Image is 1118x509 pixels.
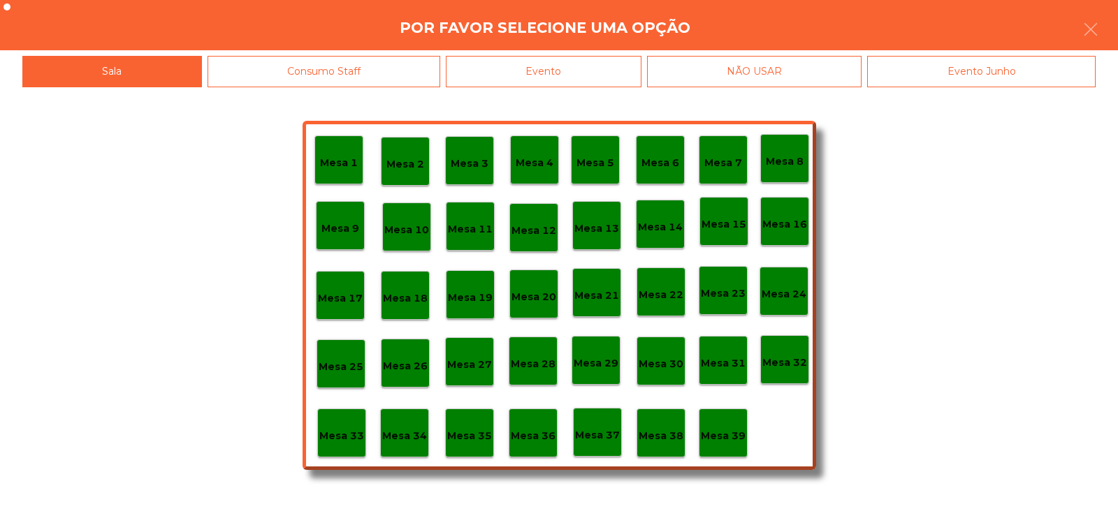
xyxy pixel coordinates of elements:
p: Mesa 35 [447,428,492,444]
p: Mesa 25 [319,359,363,375]
p: Mesa 36 [511,428,556,444]
p: Mesa 11 [448,221,493,237]
h4: Por favor selecione uma opção [400,17,690,38]
p: Mesa 29 [574,355,618,371]
p: Mesa 28 [511,356,556,372]
div: NÃO USAR [647,56,862,87]
p: Mesa 27 [447,357,492,373]
p: Mesa 8 [766,154,804,170]
p: Mesa 13 [574,221,619,237]
p: Mesa 15 [702,216,746,233]
div: Evento [446,56,641,87]
p: Mesa 22 [639,287,683,303]
p: Mesa 12 [511,223,556,239]
p: Mesa 17 [318,290,363,307]
p: Mesa 30 [639,356,683,372]
p: Mesa 9 [321,221,359,237]
p: Mesa 16 [762,216,807,233]
p: Mesa 34 [382,428,427,444]
p: Mesa 37 [575,427,620,443]
p: Mesa 6 [641,155,679,171]
p: Mesa 21 [574,288,619,304]
p: Mesa 26 [383,358,428,374]
p: Mesa 32 [762,355,807,371]
p: Mesa 19 [448,290,493,306]
p: Mesa 20 [511,289,556,305]
div: Sala [22,56,202,87]
p: Mesa 18 [383,290,428,307]
p: Mesa 3 [451,156,488,172]
p: Mesa 4 [516,155,553,171]
p: Mesa 24 [762,286,806,302]
p: Mesa 31 [701,355,746,371]
div: Consumo Staff [208,56,441,87]
div: Evento Junho [867,56,1096,87]
p: Mesa 14 [638,219,683,235]
p: Mesa 23 [701,286,746,302]
p: Mesa 5 [576,155,614,171]
p: Mesa 1 [320,155,358,171]
p: Mesa 39 [701,428,746,444]
p: Mesa 2 [386,156,424,172]
p: Mesa 10 [384,222,429,238]
p: Mesa 38 [639,428,683,444]
p: Mesa 7 [704,155,742,171]
p: Mesa 33 [319,428,364,444]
